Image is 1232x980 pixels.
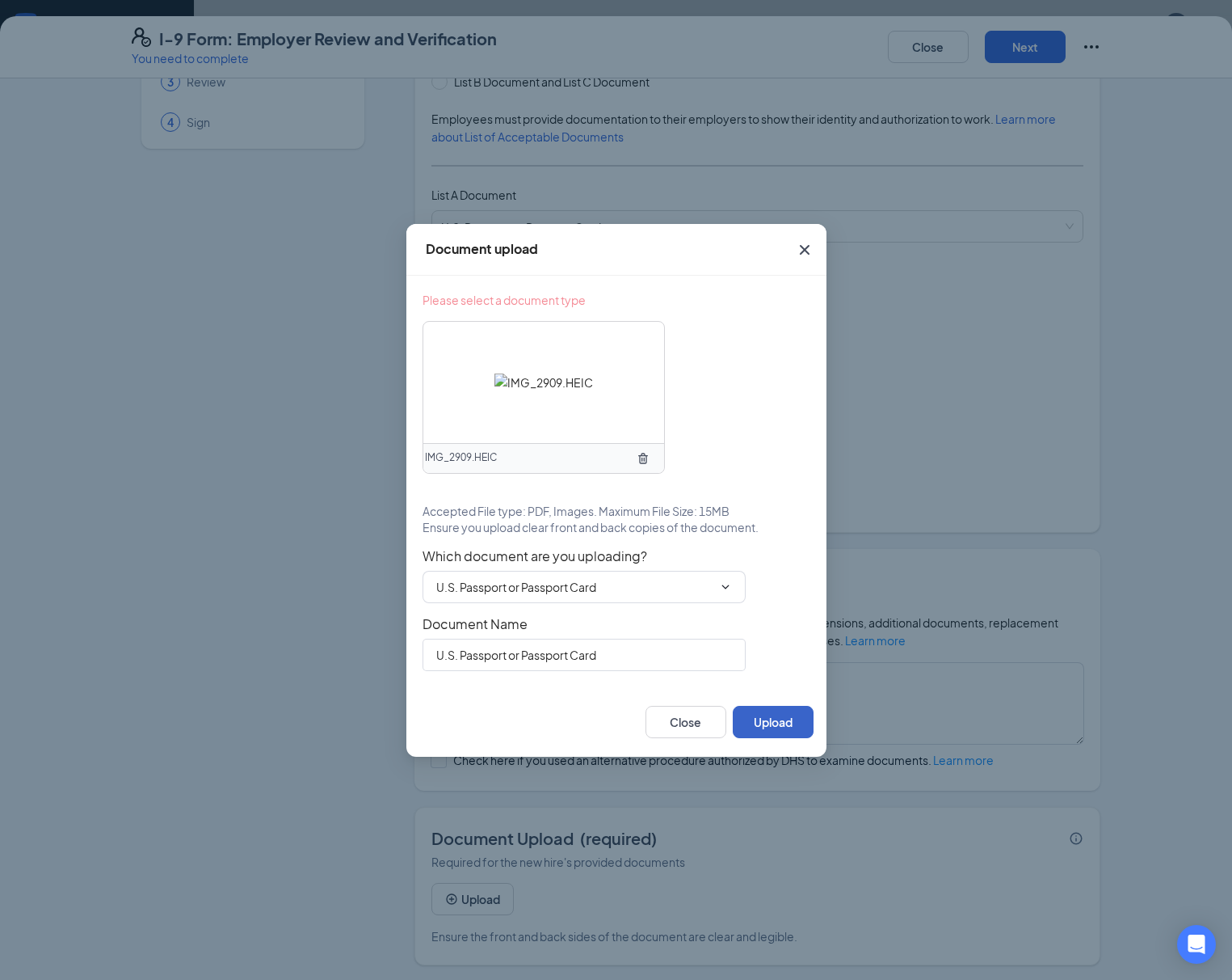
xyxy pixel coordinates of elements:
[645,706,726,738] button: Close
[423,519,759,535] span: Ensure you upload clear front and back copies of the document.
[783,224,826,276] button: Close
[423,503,730,519] span: Accepted File type: PDF, Images. Maximum File Size: 15MB
[1177,925,1216,964] div: Open Intercom Messenger
[719,581,732,593] svg: ChevronDown
[426,240,538,258] div: Document upload
[423,292,586,308] span: Please select a document type
[425,450,497,466] span: IMG_2909.HEIC
[494,374,593,391] img: IMG_2909.HEIC
[733,706,814,738] button: Upload
[795,240,814,260] svg: Cross
[423,616,810,632] span: Document Name
[423,548,810,564] span: Which document are you uploading?
[423,639,746,671] input: Enter document name
[630,446,656,471] button: TrashOutline
[436,578,713,596] input: Select document type
[637,452,650,465] svg: TrashOutline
